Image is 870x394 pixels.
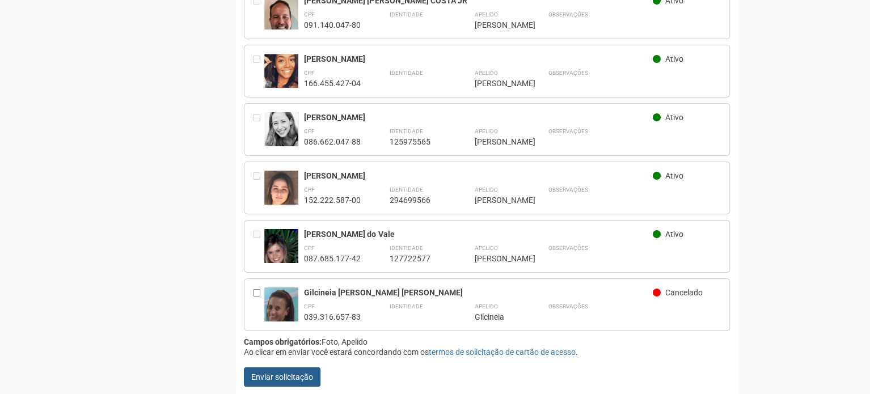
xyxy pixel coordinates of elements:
div: Gilcineia [PERSON_NAME] [PERSON_NAME] [304,287,653,298]
div: Entre em contato com a Aministração para solicitar o cancelamento ou 2a via [253,54,264,88]
strong: CPF [304,303,315,310]
div: [PERSON_NAME] do Vale [304,229,653,239]
div: 166.455.427-04 [304,78,361,88]
strong: Campos obrigatórios: [244,337,322,346]
div: Entre em contato com a Aministração para solicitar o cancelamento ou 2a via [253,171,264,205]
strong: Apelido [474,128,497,134]
div: Foto, Apelido [244,337,730,347]
div: 125975565 [389,137,446,147]
img: user.jpg [264,229,298,278]
strong: Observações [548,303,588,310]
div: [PERSON_NAME] [474,195,520,205]
strong: Observações [548,245,588,251]
strong: Identidade [389,11,423,18]
div: [PERSON_NAME] [304,112,653,122]
strong: Apelido [474,303,497,310]
div: 086.662.047-88 [304,137,361,147]
strong: Apelido [474,187,497,193]
span: Ativo [665,230,683,239]
strong: Observações [548,11,588,18]
span: Ativo [665,171,683,180]
strong: CPF [304,187,315,193]
strong: CPF [304,11,315,18]
div: Entre em contato com a Aministração para solicitar o cancelamento ou 2a via [253,112,264,147]
div: [PERSON_NAME] [474,137,520,147]
strong: Apelido [474,245,497,251]
strong: Identidade [389,303,423,310]
span: Ativo [665,54,683,63]
img: user.jpg [264,54,298,98]
strong: Apelido [474,70,497,76]
span: Ativo [665,113,683,122]
div: 152.222.587-00 [304,195,361,205]
div: 039.316.657-83 [304,312,361,322]
img: user.jpg [264,112,298,146]
button: Enviar solicitação [244,367,320,387]
div: [PERSON_NAME] [474,78,520,88]
div: Entre em contato com a Aministração para solicitar o cancelamento ou 2a via [253,229,264,264]
strong: Observações [548,128,588,134]
div: Gilcineia [474,312,520,322]
span: Cancelado [665,288,703,297]
strong: CPF [304,70,315,76]
div: 087.685.177-42 [304,253,361,264]
strong: Identidade [389,128,423,134]
strong: Observações [548,187,588,193]
div: [PERSON_NAME] [474,253,520,264]
strong: Identidade [389,187,423,193]
strong: Identidade [389,70,423,76]
div: [PERSON_NAME] [474,20,520,30]
a: termos de solicitação de cartão de acesso [428,348,575,357]
strong: Identidade [389,245,423,251]
img: user.jpg [264,171,298,213]
div: [PERSON_NAME] [304,54,653,64]
strong: Observações [548,70,588,76]
div: Ao clicar em enviar você estará concordando com os . [244,347,730,357]
strong: CPF [304,128,315,134]
div: 127722577 [389,253,446,264]
strong: CPF [304,245,315,251]
div: 091.140.047-80 [304,20,361,30]
img: user.jpg [264,287,298,330]
div: [PERSON_NAME] [304,171,653,181]
div: 294699566 [389,195,446,205]
strong: Apelido [474,11,497,18]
